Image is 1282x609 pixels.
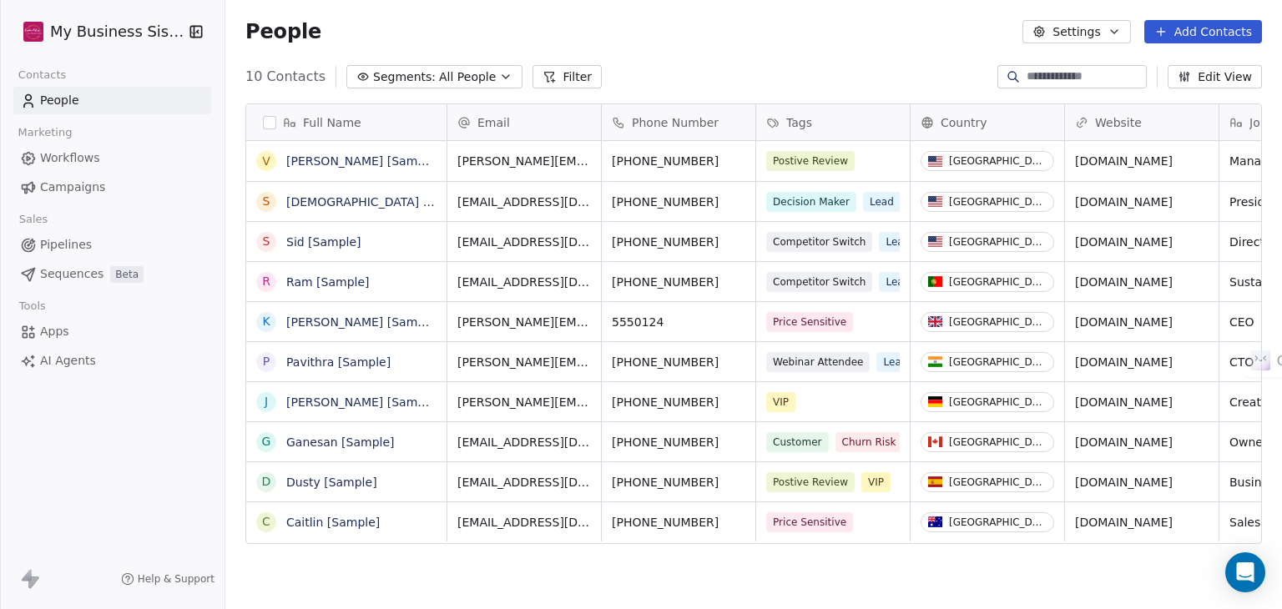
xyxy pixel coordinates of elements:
span: Phone Number [632,114,719,131]
div: Email [447,104,601,140]
a: Sid [Sample] [286,235,361,249]
span: [PHONE_NUMBER] [612,234,745,250]
span: Sales [12,207,55,232]
div: S [263,233,270,250]
span: [PHONE_NUMBER] [612,274,745,290]
div: G [262,433,271,450]
div: [GEOGRAPHIC_DATA] [949,516,1047,528]
button: Settings [1022,20,1130,43]
span: [PHONE_NUMBER] [612,354,745,370]
span: People [245,19,321,44]
a: Help & Support [121,572,215,586]
a: Dusty [Sample] [286,476,377,489]
a: Apps [13,318,211,345]
span: [EMAIL_ADDRESS][DOMAIN_NAME] [457,274,591,290]
div: [GEOGRAPHIC_DATA] [949,436,1047,448]
span: [EMAIL_ADDRESS][DOMAIN_NAME] [457,194,591,210]
button: Filter [532,65,602,88]
span: [PHONE_NUMBER] [612,194,745,210]
span: Postive Review [766,151,855,171]
span: [PERSON_NAME][EMAIL_ADDRESS][DOMAIN_NAME] [457,394,591,410]
span: My Business Sister [50,21,184,43]
span: [PHONE_NUMBER] [612,394,745,410]
span: [EMAIL_ADDRESS][DOMAIN_NAME] [457,514,591,531]
span: Tools [12,294,53,319]
a: [DOMAIN_NAME] [1075,435,1173,449]
span: [PERSON_NAME][EMAIL_ADDRESS][DOMAIN_NAME] [457,314,591,330]
button: My Business Sister [20,18,178,46]
span: Competitor Switch [766,232,872,252]
div: [GEOGRAPHIC_DATA] [949,196,1047,208]
span: [EMAIL_ADDRESS][DOMAIN_NAME] [457,434,591,450]
span: Lead [876,352,914,372]
button: Edit View [1168,65,1262,88]
span: Apps [40,323,69,340]
span: Churn Risk [835,432,903,452]
a: Workflows [13,144,211,172]
span: AI Agents [40,352,96,370]
span: Price Sensitive [766,512,853,532]
div: [GEOGRAPHIC_DATA] [949,236,1047,248]
a: Pavithra [Sample] [286,355,391,369]
span: People [40,92,79,109]
span: [PHONE_NUMBER] [612,434,745,450]
div: Tags [756,104,910,140]
div: R [262,273,270,290]
span: Campaigns [40,179,105,196]
button: Add Contacts [1144,20,1262,43]
span: Decision Maker [766,192,856,212]
span: Full Name [303,114,361,131]
span: Lead [879,272,916,292]
div: Phone Number [602,104,755,140]
span: [PERSON_NAME][EMAIL_ADDRESS][DOMAIN_NAME] [457,354,591,370]
span: Website [1095,114,1142,131]
a: [PERSON_NAME] [Sample] [286,395,440,409]
div: Open Intercom Messenger [1225,552,1265,592]
div: J [265,393,268,410]
span: Tags [786,114,812,131]
a: Ganesan [Sample] [286,435,395,449]
div: V [262,153,270,170]
span: Beta [110,266,144,283]
a: [DOMAIN_NAME] [1075,235,1173,249]
span: VIP [766,392,795,412]
a: Caitlin [Sample] [286,516,380,529]
span: Email [477,114,510,131]
div: Website [1065,104,1219,140]
span: [PHONE_NUMBER] [612,153,745,169]
div: C [262,513,270,531]
span: [EMAIL_ADDRESS][DOMAIN_NAME] [457,474,591,491]
div: [GEOGRAPHIC_DATA] [949,476,1047,488]
span: [PHONE_NUMBER] [612,514,745,531]
span: Lead [879,232,916,252]
span: Competitor Switch [766,272,872,292]
div: [GEOGRAPHIC_DATA] [949,155,1047,167]
div: Country [911,104,1064,140]
a: [DOMAIN_NAME] [1075,195,1173,209]
span: Lead [863,192,901,212]
a: [DOMAIN_NAME] [1075,275,1173,289]
img: Official%20Logo%20(7).png [23,22,43,42]
span: VIP [861,472,891,492]
span: [PERSON_NAME][EMAIL_ADDRESS][DOMAIN_NAME] [457,153,591,169]
span: Segments: [373,68,436,86]
div: Full Name [246,104,447,140]
span: Webinar Attendee [766,352,870,372]
span: Country [941,114,987,131]
span: 5550124 [612,314,745,330]
a: Ram [Sample] [286,275,370,289]
a: Pipelines [13,231,211,259]
span: Contacts [11,63,73,88]
a: People [13,87,211,114]
span: Help & Support [138,572,215,586]
span: [EMAIL_ADDRESS][DOMAIN_NAME] [457,234,591,250]
a: [DOMAIN_NAME] [1075,315,1173,329]
a: [DEMOGRAPHIC_DATA] [Sample] [286,195,476,209]
div: D [262,473,271,491]
a: [PERSON_NAME] [Sample] [286,315,440,329]
span: [PHONE_NUMBER] [612,474,745,491]
div: P [263,353,270,370]
div: [GEOGRAPHIC_DATA] [949,356,1047,368]
span: 10 Contacts [245,67,326,87]
a: [PERSON_NAME] [Sample] [286,154,440,168]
